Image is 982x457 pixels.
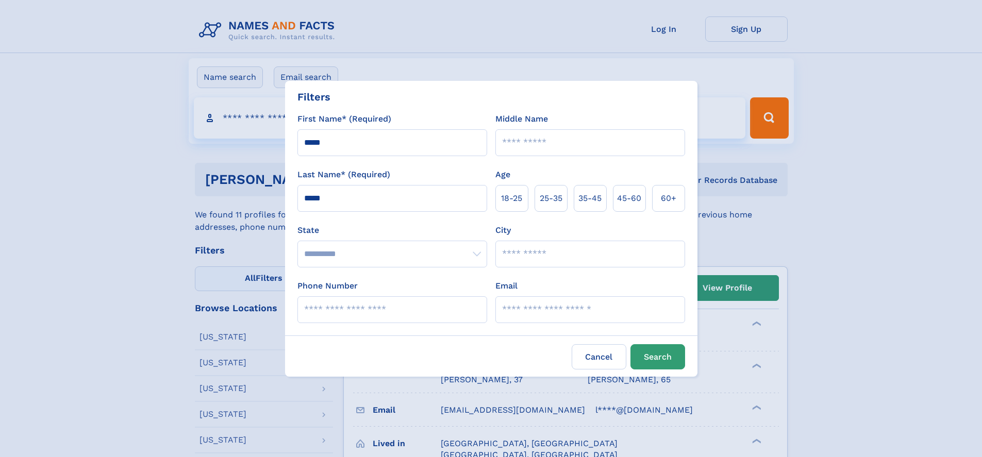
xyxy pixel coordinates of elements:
label: State [297,224,487,236]
span: 60+ [661,192,676,205]
label: Email [495,280,518,292]
label: Middle Name [495,113,548,125]
label: City [495,224,511,236]
label: Last Name* (Required) [297,168,390,181]
span: 35‑45 [578,192,602,205]
div: Filters [297,89,330,105]
span: 45‑60 [617,192,641,205]
span: 25‑35 [540,192,562,205]
label: Cancel [572,344,626,369]
label: Phone Number [297,280,358,292]
label: First Name* (Required) [297,113,391,125]
button: Search [630,344,685,369]
span: 18‑25 [501,192,522,205]
label: Age [495,168,510,181]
